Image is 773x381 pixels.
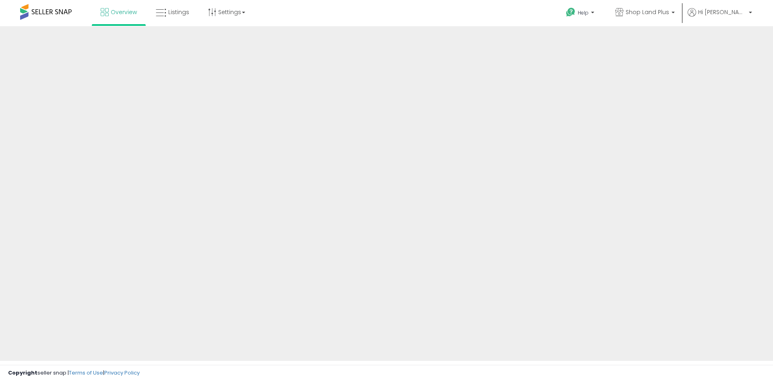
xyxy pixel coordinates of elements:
span: Overview [111,8,137,16]
a: Help [560,1,602,26]
span: Shop Land Plus [626,8,669,16]
span: Listings [168,8,189,16]
span: Help [578,9,589,16]
span: Hi [PERSON_NAME] [698,8,746,16]
i: Get Help [566,7,576,17]
a: Hi [PERSON_NAME] [688,8,752,26]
